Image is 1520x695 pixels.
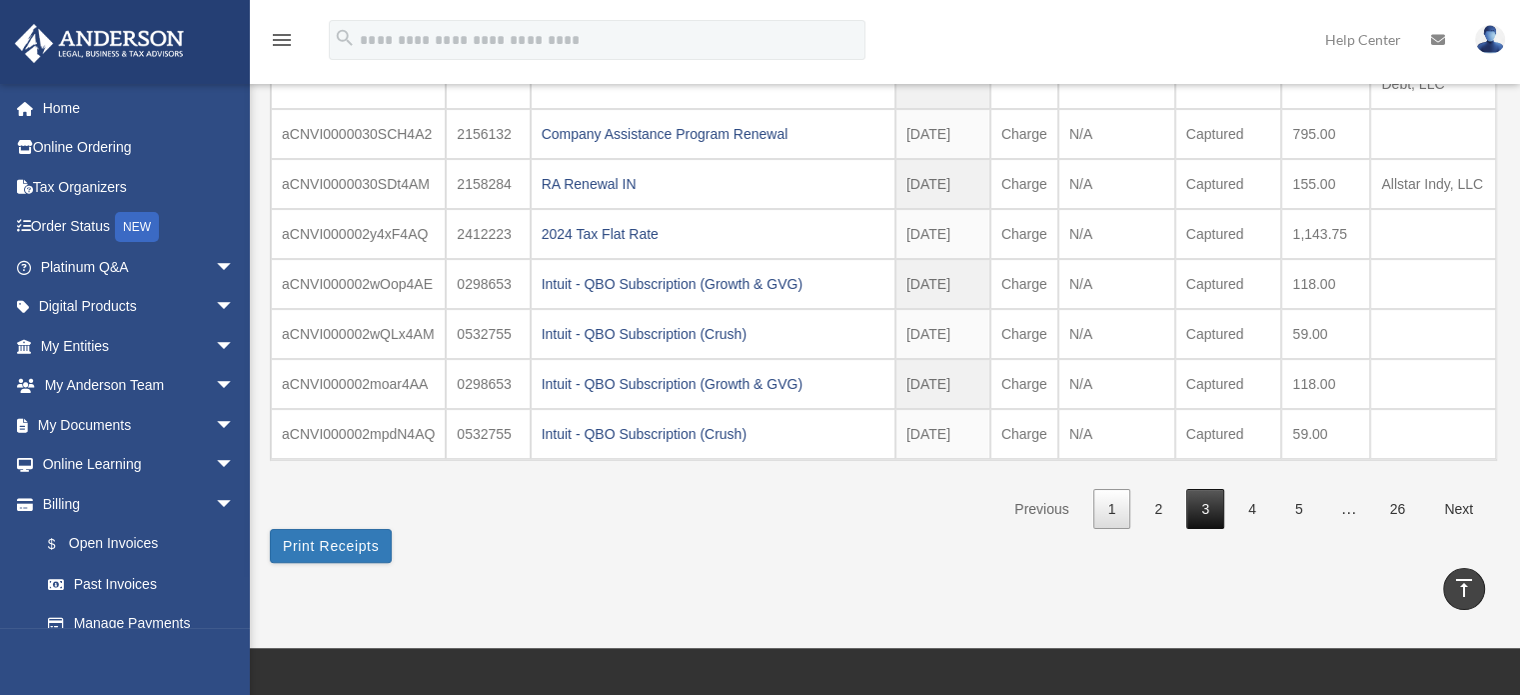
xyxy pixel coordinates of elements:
[14,88,265,128] a: Home
[895,359,990,409] td: [DATE]
[542,120,884,148] div: Company Assistance Program Renewal
[14,247,265,287] a: Platinum Q&Aarrow_drop_down
[1429,489,1488,530] a: Next
[215,326,255,367] span: arrow_drop_down
[990,159,1058,209] td: Charge
[1058,209,1175,259] td: N/A
[115,212,159,242] div: NEW
[271,159,446,209] td: aCNVI0000030SDt4AM
[28,604,265,644] a: Manage Payments
[14,366,265,406] a: My Anderson Teamarrow_drop_down
[446,159,530,209] td: 2158284
[1175,309,1282,359] td: Captured
[215,287,255,328] span: arrow_drop_down
[1186,489,1224,530] a: 3
[1058,159,1175,209] td: N/A
[215,405,255,446] span: arrow_drop_down
[1281,309,1370,359] td: 59.00
[215,366,255,407] span: arrow_drop_down
[1139,489,1177,530] a: 2
[1058,309,1175,359] td: N/A
[446,409,530,459] td: 0532755
[895,409,990,459] td: [DATE]
[990,259,1058,309] td: Charge
[446,209,530,259] td: 2412223
[542,420,884,448] div: Intuit - QBO Subscription (Crush)
[542,170,884,198] div: RA Renewal IN
[1175,209,1282,259] td: Captured
[215,247,255,288] span: arrow_drop_down
[1281,209,1370,259] td: 1,143.75
[990,309,1058,359] td: Charge
[1281,359,1370,409] td: 118.00
[270,35,294,52] a: menu
[1175,409,1282,459] td: Captured
[1058,409,1175,459] td: N/A
[895,259,990,309] td: [DATE]
[446,259,530,309] td: 0298653
[446,309,530,359] td: 0532755
[28,524,265,565] a: $Open Invoices
[1281,259,1370,309] td: 118.00
[1370,159,1496,209] td: Allstar Indy, LLC
[271,409,446,459] td: aCNVI000002mpdN4AQ
[446,359,530,409] td: 0298653
[446,109,530,159] td: 2156132
[542,370,884,398] div: Intuit - QBO Subscription (Growth & GVG)
[14,207,265,248] a: Order StatusNEW
[271,109,446,159] td: aCNVI0000030SCH4A2
[14,128,265,168] a: Online Ordering
[1175,109,1282,159] td: Captured
[542,220,884,248] div: 2024 Tax Flat Rate
[1175,159,1282,209] td: Captured
[270,28,294,52] i: menu
[999,489,1083,530] a: Previous
[9,24,190,63] img: Anderson Advisors Platinum Portal
[215,445,255,486] span: arrow_drop_down
[1058,359,1175,409] td: N/A
[271,259,446,309] td: aCNVI000002wOop4AE
[1325,500,1373,517] span: …
[1058,109,1175,159] td: N/A
[895,209,990,259] td: [DATE]
[14,445,265,485] a: Online Learningarrow_drop_down
[271,209,446,259] td: aCNVI000002y4xF4AQ
[1475,25,1505,54] img: User Pic
[990,209,1058,259] td: Charge
[1452,576,1476,600] i: vertical_align_top
[14,484,265,524] a: Billingarrow_drop_down
[271,359,446,409] td: aCNVI000002moar4AA
[1175,259,1282,309] td: Captured
[270,529,392,563] button: Print Receipts
[1233,489,1271,530] a: 4
[334,27,356,49] i: search
[28,564,255,604] a: Past Invoices
[1058,259,1175,309] td: N/A
[14,405,265,445] a: My Documentsarrow_drop_down
[542,320,884,348] div: Intuit - QBO Subscription (Crush)
[1443,568,1485,610] a: vertical_align_top
[1175,359,1282,409] td: Captured
[990,359,1058,409] td: Charge
[1093,489,1131,530] a: 1
[990,109,1058,159] td: Charge
[1281,159,1370,209] td: 155.00
[1375,489,1421,530] a: 26
[1280,489,1318,530] a: 5
[271,309,446,359] td: aCNVI000002wQLx4AM
[895,309,990,359] td: [DATE]
[895,159,990,209] td: [DATE]
[895,109,990,159] td: [DATE]
[14,167,265,207] a: Tax Organizers
[215,484,255,525] span: arrow_drop_down
[1281,109,1370,159] td: 795.00
[59,532,69,557] span: $
[1281,409,1370,459] td: 59.00
[542,270,884,298] div: Intuit - QBO Subscription (Growth & GVG)
[990,409,1058,459] td: Charge
[14,326,265,366] a: My Entitiesarrow_drop_down
[14,287,265,327] a: Digital Productsarrow_drop_down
